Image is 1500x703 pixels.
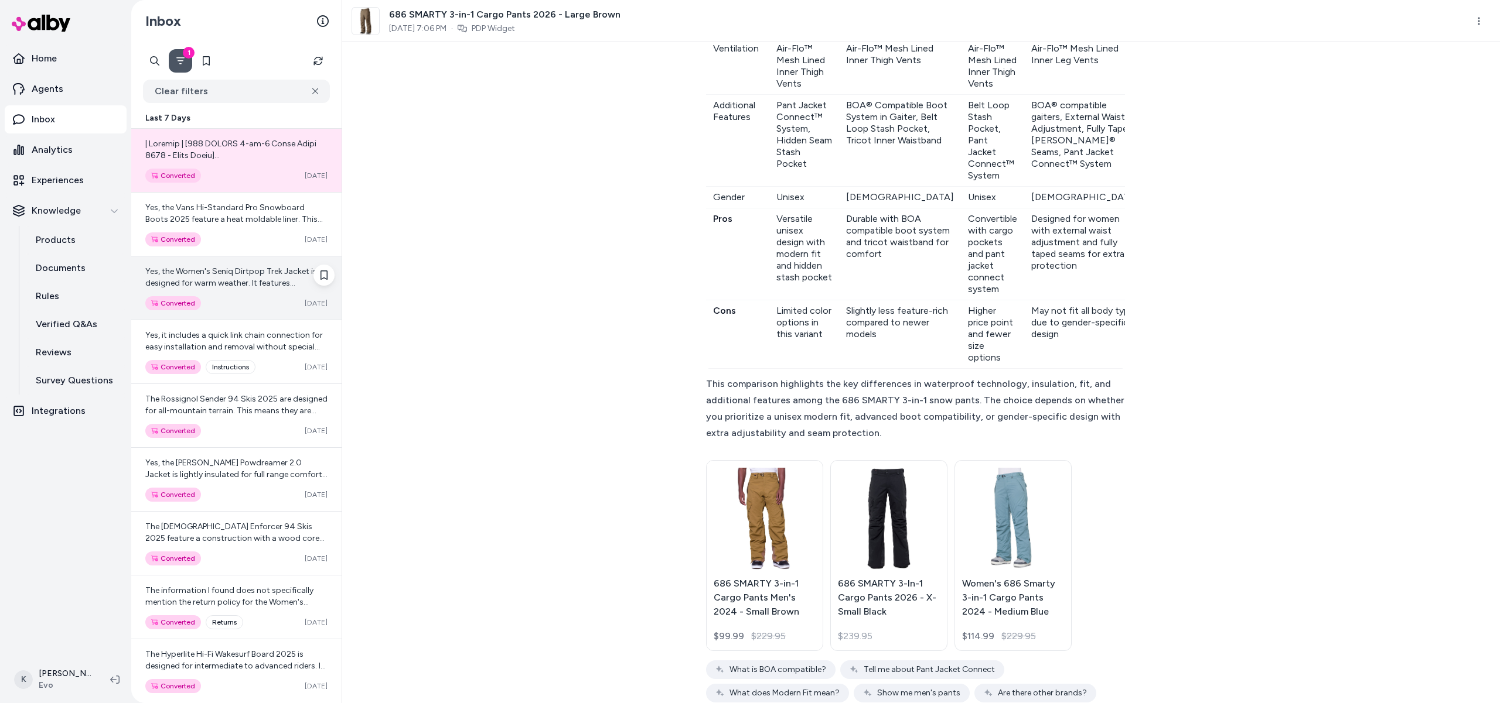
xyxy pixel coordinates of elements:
div: This comparison highlights the key differences in waterproof technology, insulation, fit, and add... [706,376,1125,441]
button: Filter [169,49,192,73]
a: Survey Questions [24,366,127,395]
div: Converted [145,424,201,438]
span: $229.95 [751,629,786,643]
button: K[PERSON_NAME]Evo [7,661,101,698]
p: Analytics [32,143,73,157]
a: Home [5,44,127,73]
td: [DEMOGRAPHIC_DATA] [839,187,961,208]
td: Designed for women with external waist adjustment and fully taped seams for extra protection [1024,208,1146,300]
img: 686 SMARTY 3-in-1 Cargo Pants Men's 2024 - Small Brown [714,468,816,570]
a: Documents [24,254,127,282]
div: Converted [145,615,201,629]
a: Yes, the Vans Hi-Standard Pro Snowboard Boots 2025 feature a heat moldable liner. This allows you... [131,192,342,256]
img: Women's 686 Smarty 3-in-1 Cargo Pants 2024 - Medium Blue [962,468,1064,570]
div: Converted [145,169,201,183]
p: Knowledge [32,204,81,218]
span: [DATE] 7:06 PM [389,23,446,35]
td: Additional Features [706,95,769,187]
span: K [14,670,33,689]
div: instructions [206,360,255,374]
a: Yes, the [PERSON_NAME] Powdreamer 2.0 Jacket is lightly insulated for full range comfort. It feat... [131,447,342,511]
a: Integrations [5,397,127,425]
span: [DATE] [305,235,328,244]
p: 686 SMARTY 3-In-1 Cargo Pants 2026 - X-Small Black [838,577,940,619]
td: BOA® Compatible Boot System in Gaiter, Belt Loop Stash Pocket, Tricot Inner Waistband [839,95,961,187]
td: Durable with BOA compatible boot system and tricot waistband for comfort [839,208,961,300]
td: Air-Flo™ Mesh Lined Inner Leg Vents [1024,38,1146,95]
img: 686 SMARTY 3-In-1 Cargo Pants 2026 - X-Small Black [838,468,940,570]
p: Documents [36,261,86,275]
div: 1 [183,47,195,59]
span: Yes, the Women's Seniq Dirtpop Trek Jacket is designed for warm weather. It features breathable f... [145,266,327,335]
span: Are there other brands? [998,687,1087,699]
a: Agents [5,75,127,103]
p: Survey Questions [36,373,113,387]
span: Show me men's pants [877,687,960,699]
a: Women's 686 Smarty 3-in-1 Cargo Pants 2024 - Medium BlueWomen's 686 Smarty 3-in-1 Cargo Pants 202... [954,460,1072,651]
span: Yes, the Vans Hi-Standard Pro Snowboard Boots 2025 feature a heat moldable liner. This allows you... [145,203,326,294]
span: Yes, it includes a quick link chain connection for easy installation and removal without special ... [145,330,323,363]
a: The information I found does not specifically mention the return policy for the Women's Salomon S... [131,575,342,639]
p: Inbox [32,112,55,126]
td: Air-Flo™ Mesh Lined Inner Thigh Vents [839,38,961,95]
a: Verified Q&As [24,310,127,338]
span: The information I found does not specifically mention the return policy for the Women's Salomon S... [145,585,323,701]
a: The Hyperlite Hi-Fi Wakesurf Board 2025 is designed for intermediate to advanced riders. It offer... [131,639,342,702]
p: Experiences [32,173,84,187]
td: Pant Jacket Connect™ System, Hidden Seam Stash Pocket [769,95,839,187]
td: Belt Loop Stash Pocket, Pant Jacket Connect™ System [961,95,1024,187]
span: [DATE] [305,299,328,308]
div: Converted [145,360,201,374]
td: BOA® compatible gaiters, External Waist Adjustment, Fully Taped [PERSON_NAME]® Seams, Pant Jacket... [1024,95,1146,187]
span: [DATE] [305,362,328,372]
span: Evo [39,680,91,691]
span: $239.95 [838,629,872,643]
h2: Inbox [145,12,181,30]
td: Unisex [961,187,1024,208]
span: Last 7 Days [145,112,190,124]
a: | Loremip | [988 DOLORS 4-am-6 Conse Adipi 8678 - Elits Doeiu](tempo://inc.utl.etd/magnaa/enimadm... [131,129,342,192]
a: Yes, it includes a quick link chain connection for easy installation and removal without special ... [131,320,342,383]
a: Inbox [5,105,127,133]
a: Analytics [5,136,127,164]
p: Integrations [32,404,86,418]
td: Higher price point and fewer size options [961,300,1024,369]
span: · [451,23,453,35]
p: 686 SMARTY 3-in-1 Cargo Pants Men's 2024 - Small Brown [714,577,816,619]
img: 686-smarty-3-in-1-cargo-pants-.jpg [352,8,379,35]
p: Home [32,52,57,66]
a: Products [24,226,127,254]
span: [DATE] [305,490,328,499]
p: Products [36,233,76,247]
a: The Rossignol Sender 94 Skis 2025 are designed for all-mountain terrain. This means they are vers... [131,383,342,447]
a: Reviews [24,338,127,366]
div: Converted [145,488,201,502]
td: Ventilation [706,38,769,95]
td: Air-Flo™ Mesh Lined Inner Thigh Vents [769,38,839,95]
span: Yes, the [PERSON_NAME] Powdreamer 2.0 Jacket is lightly insulated for full range comfort. It feat... [145,458,328,491]
span: $229.95 [1001,629,1036,643]
a: 686 SMARTY 3-in-1 Cargo Pants Men's 2024 - Small Brown686 SMARTY 3-in-1 Cargo Pants Men's 2024 - ... [706,460,823,651]
div: Converted [145,679,201,693]
div: $114.99 [962,629,994,643]
td: [DEMOGRAPHIC_DATA] [1024,187,1146,208]
a: The [DEMOGRAPHIC_DATA] Enforcer 94 Skis 2025 feature a construction with a wood core and an elast... [131,511,342,575]
p: Verified Q&As [36,317,97,331]
span: 686 SMARTY 3-in-1 Cargo Pants 2026 - Large Brown [389,8,621,22]
td: May not fit all body types due to gender-specific design [1024,300,1146,369]
p: Women's 686 Smarty 3-in-1 Cargo Pants 2024 - Medium Blue [962,577,1064,619]
p: Agents [32,82,63,96]
span: [DATE] [305,554,328,563]
p: Reviews [36,345,71,359]
strong: Cons [713,305,736,316]
div: $99.99 [714,629,744,643]
td: Slightly less feature-rich compared to newer models [839,300,961,369]
span: What does Modern Fit mean? [729,687,840,699]
td: Gender [706,187,769,208]
p: Rules [36,289,59,303]
a: Rules [24,282,127,310]
td: Versatile unisex design with modern fit and hidden stash pocket [769,208,839,300]
p: [PERSON_NAME] [39,668,91,680]
span: [DATE] [305,681,328,691]
a: Experiences [5,166,127,194]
